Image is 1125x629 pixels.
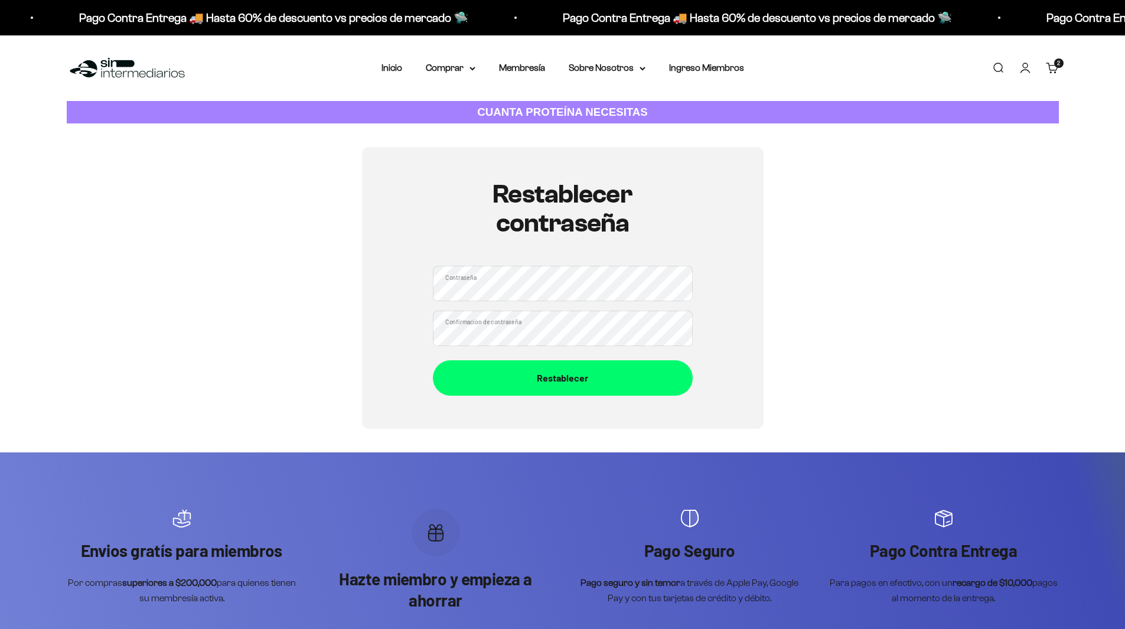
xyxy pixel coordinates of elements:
a: Inicio [381,63,402,73]
p: Pago Contra Entrega 🚚 Hasta 60% de descuento vs precios de mercado 🛸 [558,8,947,27]
p: Pago Contra Entrega [829,540,1059,561]
a: Ingreso Miembros [669,63,744,73]
a: Membresía [499,63,545,73]
summary: Sobre Nosotros [569,60,645,76]
div: Artículo 1 de 4 [67,509,297,606]
div: Restablecer [456,370,669,386]
strong: superiores a $200,000 [122,578,217,588]
a: CUANTA PROTEÍNA NECESITAS [67,101,1059,124]
p: Para pagos en efectivo, con un pagos al momento de la entrega. [829,575,1059,605]
div: Artículo 3 de 4 [575,509,805,606]
button: Restablecer [433,360,693,396]
strong: Pago seguro y sin temor [581,578,680,588]
p: Pago Contra Entrega 🚚 Hasta 60% de descuento vs precios de mercado 🛸 [74,8,464,27]
p: Por compras para quienes tienen su membresía activa. [67,575,297,605]
p: a través de Apple Pay, Google Pay y con tus tarjetas de crédito y débito. [575,575,805,605]
h1: Restablecer contraseña [433,180,693,237]
summary: Comprar [426,60,475,76]
strong: CUANTA PROTEÍNA NECESITAS [477,106,648,118]
div: Artículo 4 de 4 [829,509,1059,606]
p: Envios gratís para miembros [67,540,297,561]
p: Hazte miembro y empieza a ahorrar [321,568,551,611]
strong: recargo de $10,000 [953,578,1032,588]
p: Pago Seguro [575,540,805,561]
span: 2 [1057,60,1060,66]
